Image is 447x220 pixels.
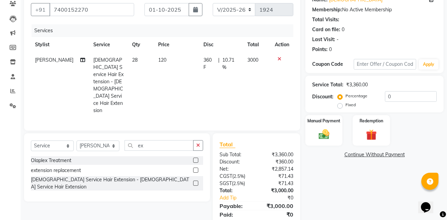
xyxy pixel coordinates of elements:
[234,173,244,179] span: 2.5%
[214,173,257,180] div: ( )
[214,210,257,219] div: Paid:
[31,176,190,191] div: [DEMOGRAPHIC_DATA] Service Hair Extension - [DEMOGRAPHIC_DATA] Service Hair Extension
[312,6,342,13] div: Membership:
[154,37,199,52] th: Price
[218,57,220,71] span: |
[214,180,257,187] div: ( )
[360,118,383,124] label: Redemption
[214,202,257,210] div: Payable:
[243,37,271,52] th: Total
[337,36,339,43] div: -
[312,81,343,88] div: Service Total:
[312,6,437,13] div: No Active Membership
[214,158,257,166] div: Discount:
[31,167,81,174] div: extension replacement
[257,151,299,158] div: ₹3,360.00
[132,57,138,63] span: 28
[312,93,333,100] div: Discount:
[222,57,239,71] span: 10.71 %
[307,151,442,158] a: Continue Without Payment
[220,141,235,148] span: Total
[312,36,335,43] div: Last Visit:
[220,180,232,186] span: SGST
[312,26,340,33] div: Card on file:
[418,193,440,213] iframe: chat widget
[203,57,215,71] span: 360 F
[214,166,257,173] div: Net:
[247,57,258,63] span: 3000
[220,173,232,179] span: CGST
[342,26,344,33] div: 0
[214,187,257,194] div: Total:
[214,151,257,158] div: Sub Total:
[257,166,299,173] div: ₹2,857.14
[128,37,154,52] th: Qty
[345,93,367,99] label: Percentage
[89,37,128,52] th: Service
[31,3,50,16] button: +91
[257,202,299,210] div: ₹3,000.00
[199,37,243,52] th: Disc
[49,3,134,16] input: Search by Name/Mobile/Email/Code
[31,157,71,164] div: Olaplex Treatment
[214,194,263,201] a: Add Tip
[257,180,299,187] div: ₹71.43
[32,24,298,37] div: Services
[346,81,368,88] div: ₹3,360.00
[93,57,123,113] span: [DEMOGRAPHIC_DATA] Service Hair Extension - [DEMOGRAPHIC_DATA] Service Hair Extension
[31,37,89,52] th: Stylist
[257,173,299,180] div: ₹71.43
[257,187,299,194] div: ₹3,000.00
[315,128,333,140] img: _cash.svg
[257,158,299,166] div: ₹360.00
[263,194,298,201] div: ₹0
[271,37,293,52] th: Action
[125,140,193,151] input: Search or Scan
[329,46,332,53] div: 0
[354,59,416,70] input: Enter Offer / Coupon Code
[233,181,244,186] span: 2.5%
[312,46,328,53] div: Points:
[363,128,380,142] img: _gift.svg
[158,57,166,63] span: 120
[257,210,299,219] div: ₹0
[307,118,340,124] label: Manual Payment
[419,59,438,70] button: Apply
[35,57,73,63] span: [PERSON_NAME]
[345,102,356,108] label: Fixed
[312,16,339,23] div: Total Visits:
[312,61,354,68] div: Coupon Code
